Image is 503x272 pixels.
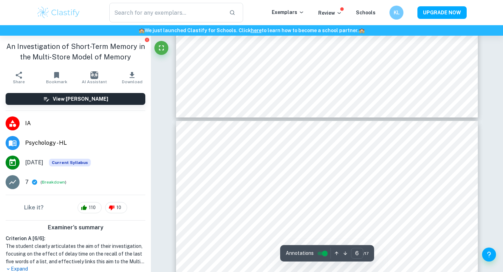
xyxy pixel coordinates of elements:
[139,28,145,33] span: 🏫
[356,10,376,15] a: Schools
[38,68,75,87] button: Bookmark
[112,204,125,211] span: 10
[25,139,145,147] span: Psychology - HL
[75,68,113,87] button: AI Assistant
[42,179,65,185] button: Breakdown
[25,119,145,128] span: IA
[122,79,143,84] span: Download
[13,79,25,84] span: Share
[417,6,467,19] button: UPGRADE NOW
[272,8,304,16] p: Exemplars
[1,27,502,34] h6: We just launched Clastify for Schools. Click to learn how to become a school partner.
[6,41,145,62] h1: An Investigation of Short-Term Memory in the Multi-Store Model of Memory
[3,223,148,232] h6: Examiner's summary
[105,202,127,213] div: 10
[41,179,66,186] span: ( )
[144,37,150,42] button: Report issue
[36,6,81,20] img: Clastify logo
[113,68,151,87] button: Download
[90,71,98,79] img: AI Assistant
[6,242,145,265] h1: The student clearly articulates the aim of their investigation, focusing on the effect of delay t...
[85,204,100,211] span: 110
[393,9,401,16] h6: KL
[24,203,44,212] h6: Like it?
[389,6,403,20] button: KL
[6,93,145,105] button: View [PERSON_NAME]
[78,202,102,213] div: 110
[109,3,224,22] input: Search for any exemplars...
[49,159,91,166] div: This exemplar is based on the current syllabus. Feel free to refer to it for inspiration/ideas wh...
[25,158,43,167] span: [DATE]
[6,235,145,242] h6: Criterion A [ 6 / 6 ]:
[363,250,369,257] span: / 17
[46,79,67,84] span: Bookmark
[49,159,91,166] span: Current Syllabus
[25,178,29,186] p: 7
[359,28,365,33] span: 🏫
[53,95,108,103] h6: View [PERSON_NAME]
[318,9,342,17] p: Review
[286,250,314,257] span: Annotations
[482,248,496,262] button: Help and Feedback
[154,41,168,55] button: Fullscreen
[82,79,107,84] span: AI Assistant
[251,28,262,33] a: here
